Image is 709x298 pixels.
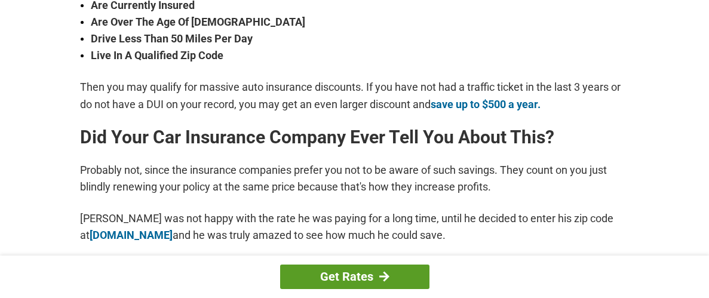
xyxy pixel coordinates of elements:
a: save up to $500 a year. [431,98,541,110]
strong: Live In A Qualified Zip Code [91,47,630,64]
a: [DOMAIN_NAME] [90,229,173,241]
p: Then you may qualify for massive auto insurance discounts. If you have not had a traffic ticket i... [80,79,630,112]
a: Get Rates [280,265,429,289]
strong: Drive Less Than 50 Miles Per Day [91,30,630,47]
strong: Are Over The Age Of [DEMOGRAPHIC_DATA] [91,14,630,30]
p: [PERSON_NAME] was not happy with the rate he was paying for a long time, until he decided to ente... [80,210,630,244]
p: Probably not, since the insurance companies prefer you not to be aware of such savings. They coun... [80,162,630,195]
h2: Did Your Car Insurance Company Ever Tell You About This? [80,128,630,147]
